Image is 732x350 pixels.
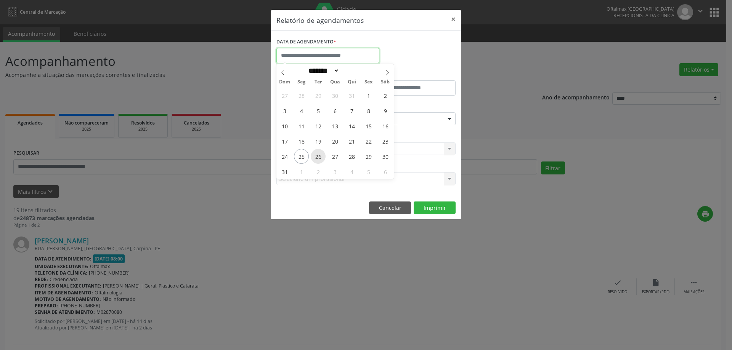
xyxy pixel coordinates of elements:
span: Setembro 4, 2025 [344,164,359,179]
span: Agosto 14, 2025 [344,118,359,133]
span: Julho 30, 2025 [327,88,342,103]
span: Agosto 21, 2025 [344,134,359,149]
span: Agosto 31, 2025 [277,164,292,179]
span: Ter [310,80,327,85]
input: Year [339,67,364,75]
span: Agosto 2, 2025 [378,88,393,103]
span: Agosto 24, 2025 [277,149,292,164]
span: Agosto 11, 2025 [294,118,309,133]
span: Agosto 28, 2025 [344,149,359,164]
span: Agosto 15, 2025 [361,118,376,133]
span: Agosto 26, 2025 [311,149,326,164]
select: Month [306,67,339,75]
span: Sex [360,80,377,85]
span: Agosto 19, 2025 [311,134,326,149]
span: Qua [327,80,344,85]
span: Agosto 8, 2025 [361,103,376,118]
span: Agosto 20, 2025 [327,134,342,149]
button: Close [446,10,461,29]
label: ATÉ [368,69,456,80]
span: Seg [293,80,310,85]
span: Agosto 5, 2025 [311,103,326,118]
label: DATA DE AGENDAMENTO [276,36,336,48]
span: Agosto 13, 2025 [327,118,342,133]
span: Agosto 22, 2025 [361,134,376,149]
span: Agosto 6, 2025 [327,103,342,118]
span: Julho 31, 2025 [344,88,359,103]
h5: Relatório de agendamentos [276,15,364,25]
button: Imprimir [414,201,456,214]
span: Agosto 3, 2025 [277,103,292,118]
span: Setembro 3, 2025 [327,164,342,179]
span: Julho 29, 2025 [311,88,326,103]
span: Agosto 4, 2025 [294,103,309,118]
span: Agosto 25, 2025 [294,149,309,164]
span: Agosto 7, 2025 [344,103,359,118]
span: Julho 27, 2025 [277,88,292,103]
span: Qui [344,80,360,85]
span: Sáb [377,80,394,85]
span: Agosto 23, 2025 [378,134,393,149]
span: Agosto 12, 2025 [311,118,326,133]
span: Setembro 5, 2025 [361,164,376,179]
span: Setembro 6, 2025 [378,164,393,179]
span: Agosto 1, 2025 [361,88,376,103]
span: Agosto 29, 2025 [361,149,376,164]
span: Agosto 17, 2025 [277,134,292,149]
span: Agosto 30, 2025 [378,149,393,164]
span: Setembro 1, 2025 [294,164,309,179]
span: Agosto 18, 2025 [294,134,309,149]
span: Agosto 16, 2025 [378,118,393,133]
span: Dom [276,80,293,85]
span: Julho 28, 2025 [294,88,309,103]
button: Cancelar [369,201,411,214]
span: Agosto 10, 2025 [277,118,292,133]
span: Agosto 27, 2025 [327,149,342,164]
span: Setembro 2, 2025 [311,164,326,179]
span: Agosto 9, 2025 [378,103,393,118]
